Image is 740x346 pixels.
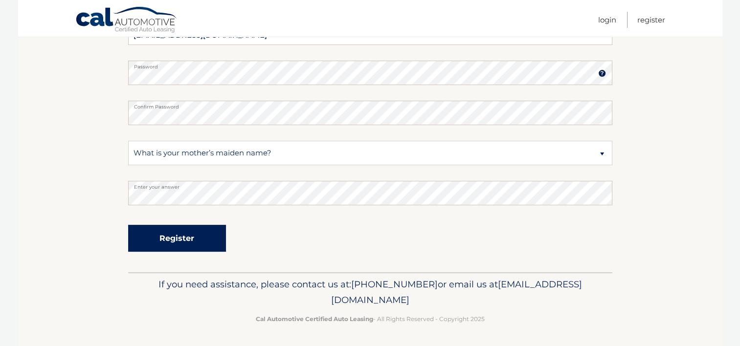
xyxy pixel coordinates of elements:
label: Confirm Password [128,101,612,108]
p: - All Rights Reserved - Copyright 2025 [135,314,606,324]
a: Login [598,12,616,28]
span: [PHONE_NUMBER] [351,279,438,290]
label: Enter your answer [128,181,612,189]
p: If you need assistance, please contact us at: or email us at [135,277,606,308]
label: Password [128,61,612,68]
a: Register [637,12,665,28]
strong: Cal Automotive Certified Auto Leasing [256,315,373,323]
span: [EMAIL_ADDRESS][DOMAIN_NAME] [331,279,582,305]
img: tooltip.svg [598,69,606,77]
button: Register [128,225,226,252]
a: Cal Automotive [75,6,178,35]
